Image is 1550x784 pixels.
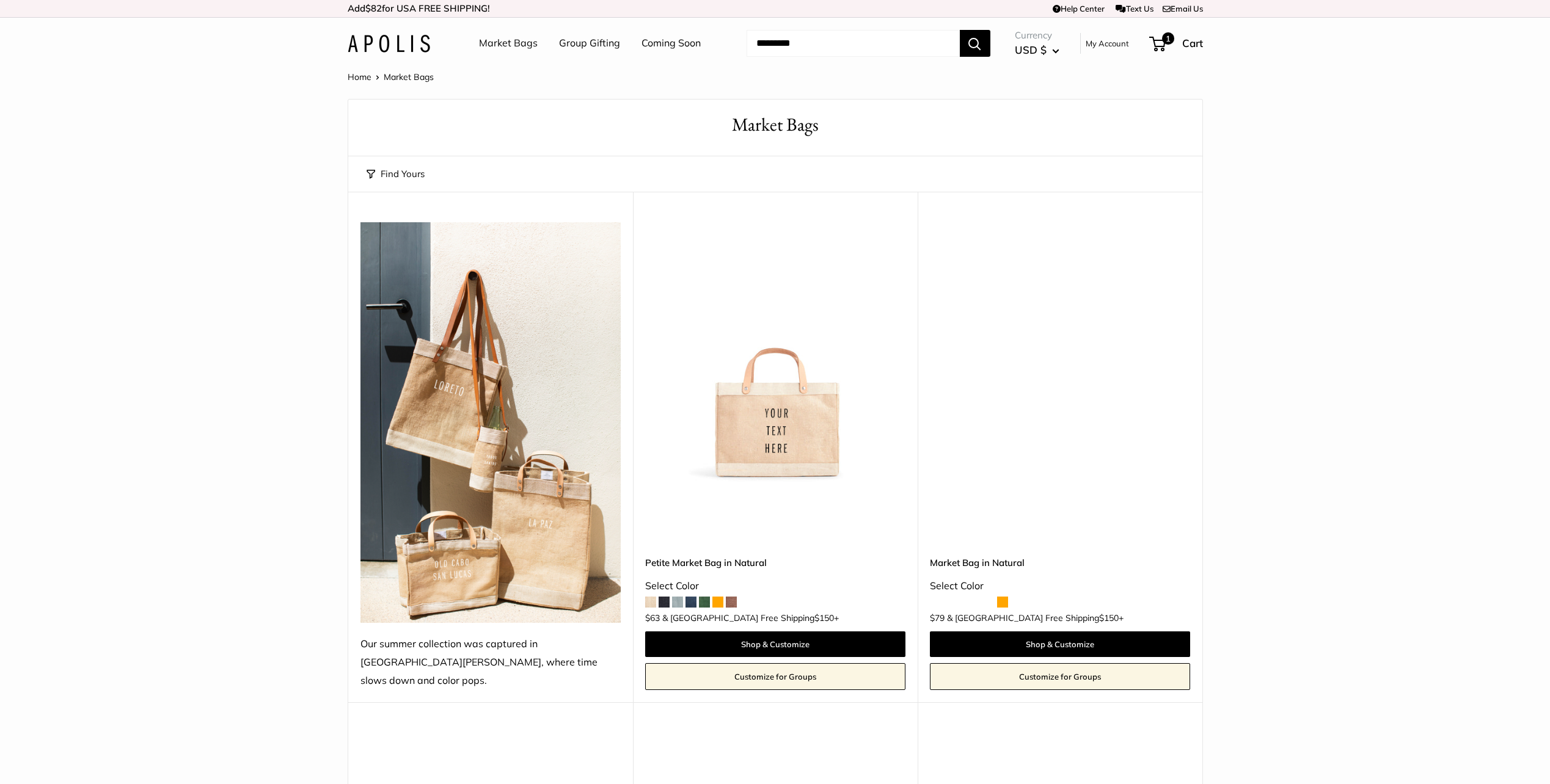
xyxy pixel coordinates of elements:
[367,112,1184,138] h1: Market Bags
[930,556,1190,570] a: Market Bag in Natural
[645,577,905,595] div: Select Color
[360,222,621,623] img: Our summer collection was captured in Todos Santos, where time slows down and color pops.
[367,165,425,183] button: Find Yours
[947,614,1124,622] span: & [GEOGRAPHIC_DATA] Free Shipping +
[645,556,905,570] a: Petite Market Bag in Natural
[348,35,430,53] img: Apolis
[1015,43,1047,56] span: USD $
[1182,37,1203,49] span: Cart
[559,34,620,53] a: Group Gifting
[930,663,1190,690] a: Customize for Groups
[1099,612,1119,623] span: $150
[348,69,434,85] nav: Breadcrumb
[1086,36,1129,51] a: My Account
[960,30,990,57] button: Search
[930,631,1190,657] a: Shop & Customize
[348,71,371,82] a: Home
[384,71,434,82] span: Market Bags
[930,612,945,623] span: $79
[814,612,834,623] span: $150
[645,222,905,482] a: Petite Market Bag in Naturaldescription_Effortless style that elevates every moment
[1053,4,1105,13] a: Help Center
[930,222,1190,482] a: Market Bag in NaturalMarket Bag in Natural
[479,34,538,53] a: Market Bags
[645,631,905,657] a: Shop & Customize
[645,612,660,623] span: $63
[1163,4,1203,13] a: Email Us
[1015,27,1059,44] span: Currency
[645,663,905,690] a: Customize for Groups
[360,635,621,690] div: Our summer collection was captured in [GEOGRAPHIC_DATA][PERSON_NAME], where time slows down and c...
[1116,4,1153,13] a: Text Us
[930,577,1190,595] div: Select Color
[1161,32,1174,45] span: 1
[662,614,839,622] span: & [GEOGRAPHIC_DATA] Free Shipping +
[365,2,382,14] span: $82
[642,34,701,53] a: Coming Soon
[1015,40,1059,60] button: USD $
[747,30,960,57] input: Search...
[645,222,905,482] img: Petite Market Bag in Natural
[1150,34,1203,53] a: 1 Cart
